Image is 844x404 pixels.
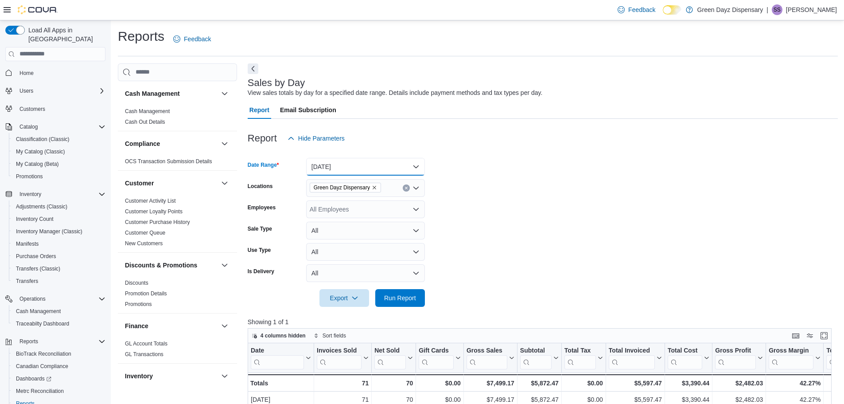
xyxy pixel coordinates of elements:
span: Users [19,87,33,94]
button: Catalog [16,122,41,132]
div: View sales totals by day for a specified date range. Details include payment methods and tax type... [248,88,543,98]
a: Metrc Reconciliation [12,386,67,396]
span: Feedback [628,5,655,14]
button: Customer [219,178,230,188]
a: My Catalog (Classic) [12,146,69,157]
button: Transfers (Classic) [9,263,109,275]
span: Catalog [16,122,105,132]
span: Customer Loyalty Points [125,208,183,215]
a: New Customers [125,240,163,247]
span: Adjustments (Classic) [16,203,67,210]
button: Inventory [125,372,218,380]
p: Showing 1 of 1 [248,318,838,326]
div: Gift Cards [419,346,454,355]
button: Transfers [9,275,109,287]
span: Hide Parameters [298,134,345,143]
div: $0.00 [564,378,603,388]
div: 42.27% [769,378,821,388]
button: Net Sold [374,346,413,369]
div: Gross Sales [467,346,507,369]
button: Sort fields [310,330,350,341]
div: Total Invoiced [609,346,655,369]
span: Classification (Classic) [12,134,105,145]
span: Traceabilty Dashboard [12,318,105,329]
span: Cash Management [125,108,170,115]
input: Dark Mode [663,5,681,15]
button: Cash Management [125,89,218,98]
button: Gross Sales [467,346,514,369]
span: Dashboards [12,373,105,384]
div: Total Tax [564,346,596,355]
a: Manifests [12,239,42,249]
span: Green Dayz Dispensary [314,183,370,192]
h3: Sales by Day [248,78,305,88]
button: Operations [2,293,109,305]
span: My Catalog (Beta) [16,161,59,168]
button: [DATE] [306,158,425,176]
a: Cash Management [125,108,170,114]
button: Hide Parameters [284,129,348,147]
span: Purchase Orders [16,253,56,260]
button: Discounts & Promotions [219,260,230,271]
div: Discounts & Promotions [118,278,237,313]
h1: Reports [118,27,164,45]
div: Subtotal [520,346,552,355]
label: Employees [248,204,276,211]
button: Reports [16,336,42,347]
span: Reports [19,338,38,345]
a: Promotion Details [125,290,167,297]
span: My Catalog (Beta) [12,159,105,169]
a: Customer Queue [125,230,165,236]
a: Transfers (Classic) [12,263,64,274]
button: Inventory Count [9,213,109,225]
a: Promotions [125,301,152,307]
span: Operations [16,294,105,304]
div: Invoices Sold [317,346,362,355]
button: Inventory [219,371,230,381]
a: Transfers [12,276,42,286]
button: Display options [805,330,815,341]
button: All [306,243,425,261]
a: Purchase Orders [12,251,60,262]
button: Export [319,289,369,307]
span: Users [16,86,105,96]
div: Customer [118,196,237,252]
a: Feedback [614,1,659,19]
span: Email Subscription [280,101,336,119]
span: 4 columns hidden [261,332,306,339]
span: Manifests [12,239,105,249]
span: Metrc Reconciliation [16,388,64,395]
button: Users [16,86,37,96]
a: Discounts [125,280,148,286]
button: Classification (Classic) [9,133,109,145]
div: Subtotal [520,346,552,369]
div: $2,482.03 [715,378,763,388]
button: All [306,264,425,282]
div: Totals [250,378,311,388]
button: Inventory [2,188,109,200]
label: Use Type [248,247,271,254]
span: Reports [16,336,105,347]
div: $0.00 [419,378,461,388]
span: Canadian Compliance [12,361,105,372]
button: Invoices Sold [317,346,369,369]
span: Run Report [384,294,416,302]
a: Traceabilty Dashboard [12,318,73,329]
span: Inventory Count [16,216,54,223]
h3: Discounts & Promotions [125,261,197,270]
div: Total Cost [668,346,702,369]
h3: Compliance [125,139,160,148]
span: Manifests [16,240,39,247]
button: Traceabilty Dashboard [9,318,109,330]
button: Canadian Compliance [9,360,109,373]
span: GL Transactions [125,351,163,358]
div: 71 [317,378,369,388]
button: Customer [125,179,218,188]
span: Transfers [16,278,38,285]
button: Inventory [16,189,45,200]
button: Promotions [9,170,109,183]
h3: Cash Management [125,89,180,98]
button: Catalog [2,121,109,133]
